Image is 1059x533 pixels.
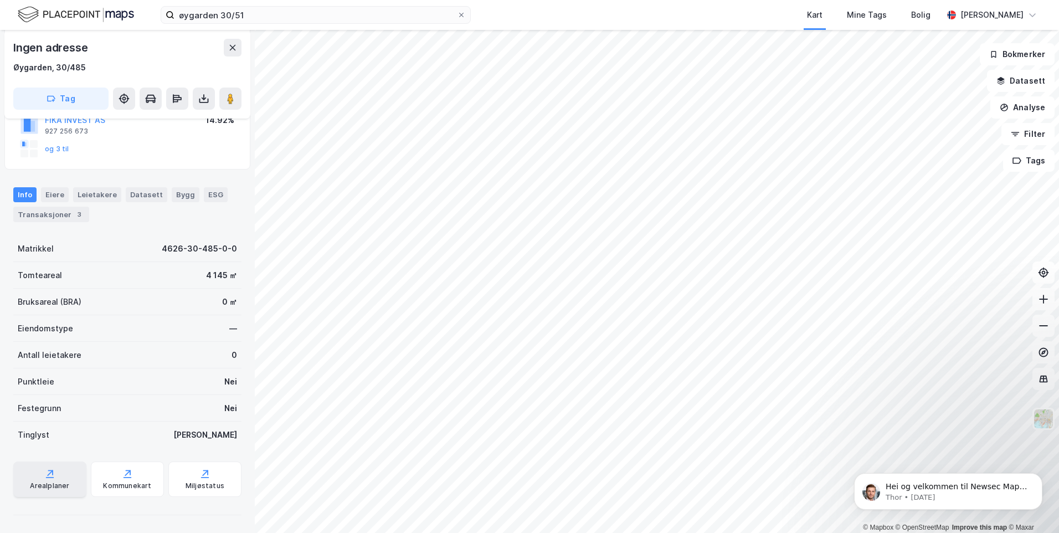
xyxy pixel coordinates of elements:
div: 14.92% [205,114,234,127]
input: Søk på adresse, matrikkel, gårdeiere, leietakere eller personer [174,7,457,23]
div: Øygarden, 30/485 [13,61,86,74]
div: Transaksjoner [13,207,89,222]
button: Filter [1001,123,1055,145]
div: 3 [74,209,85,220]
div: Bygg [172,187,199,202]
div: 4626-30-485-0-0 [162,242,237,255]
div: Nei [224,375,237,388]
div: Kart [807,8,822,22]
a: Mapbox [863,524,893,531]
div: ESG [204,187,228,202]
img: logo.f888ab2527a4732fd821a326f86c7f29.svg [18,5,134,24]
div: 4 145 ㎡ [206,269,237,282]
a: Improve this map [952,524,1007,531]
div: — [229,322,237,335]
div: 0 ㎡ [222,295,237,309]
div: [PERSON_NAME] [173,428,237,442]
button: Tags [1003,150,1055,172]
div: Bolig [911,8,931,22]
div: Bruksareal (BRA) [18,295,81,309]
div: Tomteareal [18,269,62,282]
div: Eiere [41,187,69,202]
div: Arealplaner [30,481,69,490]
div: Festegrunn [18,402,61,415]
div: Info [13,187,37,202]
div: Datasett [126,187,167,202]
button: Datasett [987,70,1055,92]
div: [PERSON_NAME] [960,8,1024,22]
button: Bokmerker [980,43,1055,65]
div: Kommunekart [103,481,151,490]
div: 0 [232,348,237,362]
div: Miljøstatus [186,481,224,490]
div: Ingen adresse [13,39,90,57]
div: Punktleie [18,375,54,388]
div: Nei [224,402,237,415]
div: Mine Tags [847,8,887,22]
div: Eiendomstype [18,322,73,335]
div: Antall leietakere [18,348,81,362]
button: Tag [13,88,109,110]
iframe: Intercom notifications message [837,450,1059,527]
div: Tinglyst [18,428,49,442]
div: Matrikkel [18,242,54,255]
div: Leietakere [73,187,121,202]
div: 927 256 673 [45,127,88,136]
button: Analyse [990,96,1055,119]
a: OpenStreetMap [896,524,949,531]
img: Z [1033,408,1054,429]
